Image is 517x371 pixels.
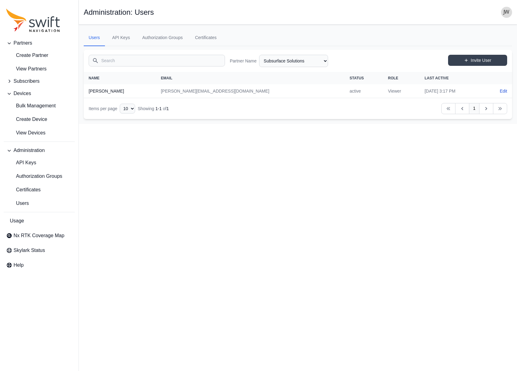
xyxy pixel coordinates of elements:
[89,106,117,111] span: Items per page
[107,30,135,46] a: API Keys
[501,7,512,18] img: user photo
[84,9,154,16] h1: Administration: Users
[4,49,75,62] a: create-partner
[137,30,188,46] a: Authorization Groups
[6,116,47,123] span: Create Device
[6,200,29,207] span: Users
[6,173,62,180] span: Authorization Groups
[6,186,41,193] span: Certificates
[4,100,75,112] a: Bulk Management
[230,58,257,64] label: Partner Name
[6,52,48,59] span: Create Partner
[469,103,479,114] a: 1
[89,55,225,66] input: Search
[84,72,156,84] th: Name
[259,55,328,67] select: Partner Name
[4,259,75,271] a: Help
[156,84,345,98] td: [PERSON_NAME][EMAIL_ADDRESS][DOMAIN_NAME]
[383,72,420,84] th: Role
[383,84,420,98] td: Viewer
[14,39,32,47] span: Partners
[14,78,39,85] span: Subscribers
[155,106,162,111] span: 1 - 1
[6,102,56,110] span: Bulk Management
[4,170,75,182] a: Authorization Groups
[14,261,24,269] span: Help
[84,98,512,119] nav: Table navigation
[345,72,383,84] th: Status
[138,106,169,112] div: Showing of
[190,30,222,46] a: Certificates
[156,72,345,84] th: Email
[10,217,24,225] span: Usage
[4,244,75,257] a: Skylark Status
[120,104,135,114] select: Display Limit
[500,88,507,94] a: Edit
[166,106,169,111] span: 1
[84,84,156,98] th: [PERSON_NAME]
[4,215,75,227] a: Usage
[4,127,75,139] a: View Devices
[448,55,507,66] a: Invite User
[4,75,75,87] button: Subscribers
[4,37,75,49] button: Partners
[4,63,75,75] a: View Partners
[345,84,383,98] td: active
[420,72,485,84] th: Last Active
[4,184,75,196] a: Certificates
[6,159,36,166] span: API Keys
[420,84,485,98] td: [DATE] 3:17 PM
[6,129,46,137] span: View Devices
[4,144,75,157] button: Administration
[4,197,75,209] a: Users
[84,30,105,46] a: Users
[14,232,64,239] span: Nx RTK Coverage Map
[4,157,75,169] a: API Keys
[14,90,31,97] span: Devices
[4,229,75,242] a: Nx RTK Coverage Map
[4,113,75,126] a: Create Device
[14,147,45,154] span: Administration
[6,65,46,73] span: View Partners
[4,87,75,100] button: Devices
[14,247,45,254] span: Skylark Status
